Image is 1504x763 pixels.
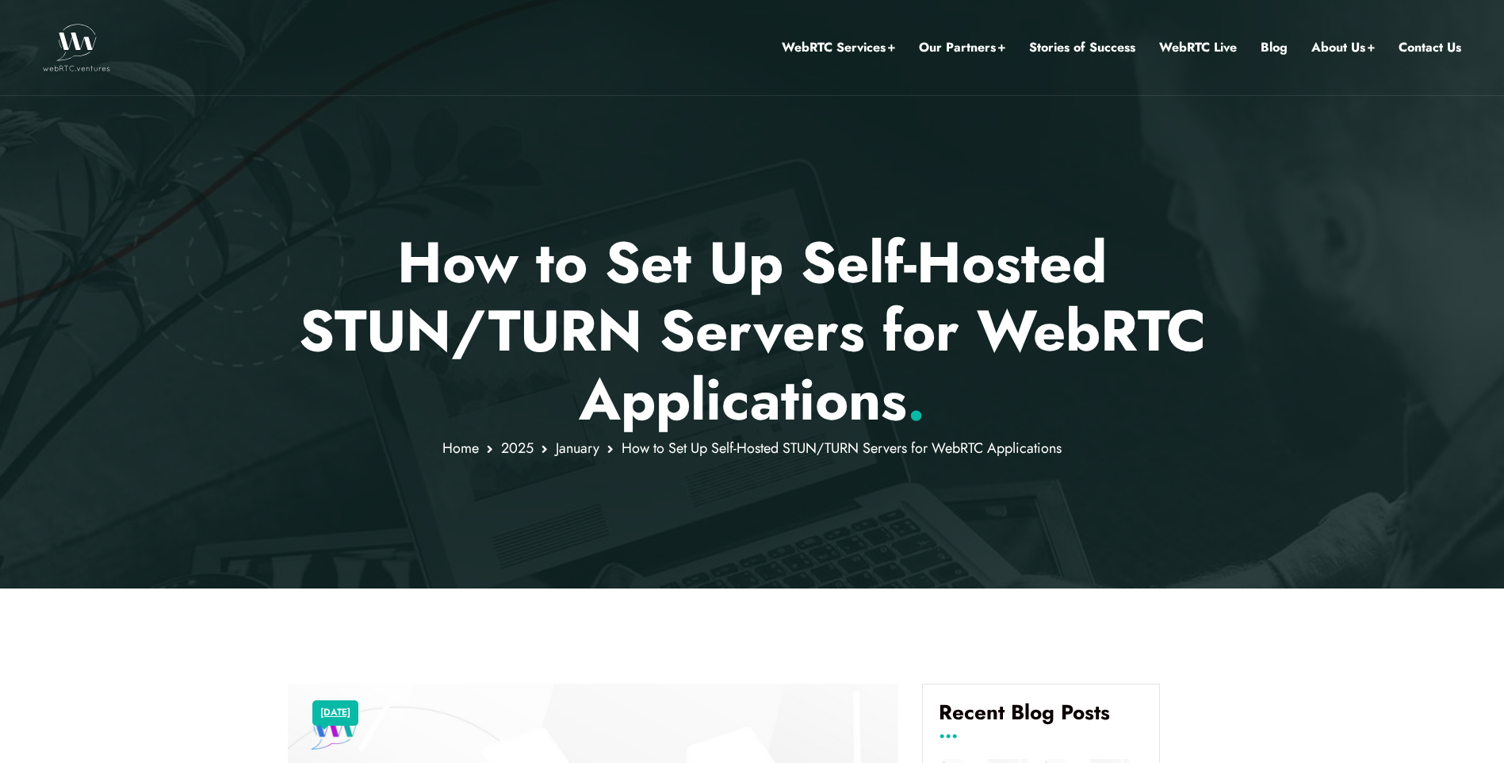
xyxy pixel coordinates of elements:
[1261,37,1288,58] a: Blog
[1029,37,1135,58] a: Stories of Success
[782,37,895,58] a: WebRTC Services
[556,438,599,458] a: January
[43,24,110,71] img: WebRTC.ventures
[1311,37,1375,58] a: About Us
[320,703,350,723] a: [DATE]
[919,37,1005,58] a: Our Partners
[442,438,479,458] a: Home
[1159,37,1237,58] a: WebRTC Live
[501,438,534,458] a: 2025
[907,358,925,441] span: .
[622,438,1062,458] span: How to Set Up Self-Hosted STUN/TURN Servers for WebRTC Applications
[1399,37,1461,58] a: Contact Us
[939,700,1143,737] h4: Recent Blog Posts
[288,228,1216,434] p: How to Set Up Self-Hosted STUN/TURN Servers for WebRTC Applications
